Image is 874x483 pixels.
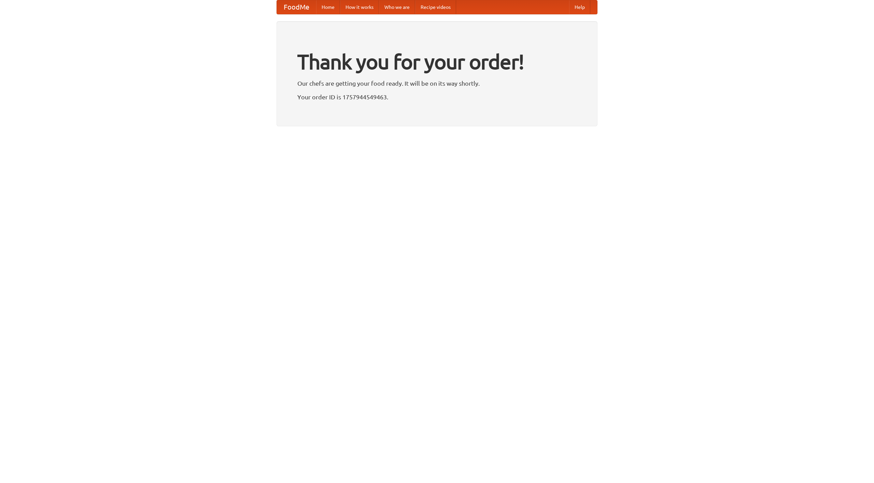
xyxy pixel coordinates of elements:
p: Your order ID is 1757944549463. [297,92,577,102]
a: How it works [340,0,379,14]
a: FoodMe [277,0,316,14]
a: Recipe videos [415,0,456,14]
h1: Thank you for your order! [297,45,577,78]
a: Home [316,0,340,14]
a: Who we are [379,0,415,14]
p: Our chefs are getting your food ready. It will be on its way shortly. [297,78,577,88]
a: Help [569,0,590,14]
